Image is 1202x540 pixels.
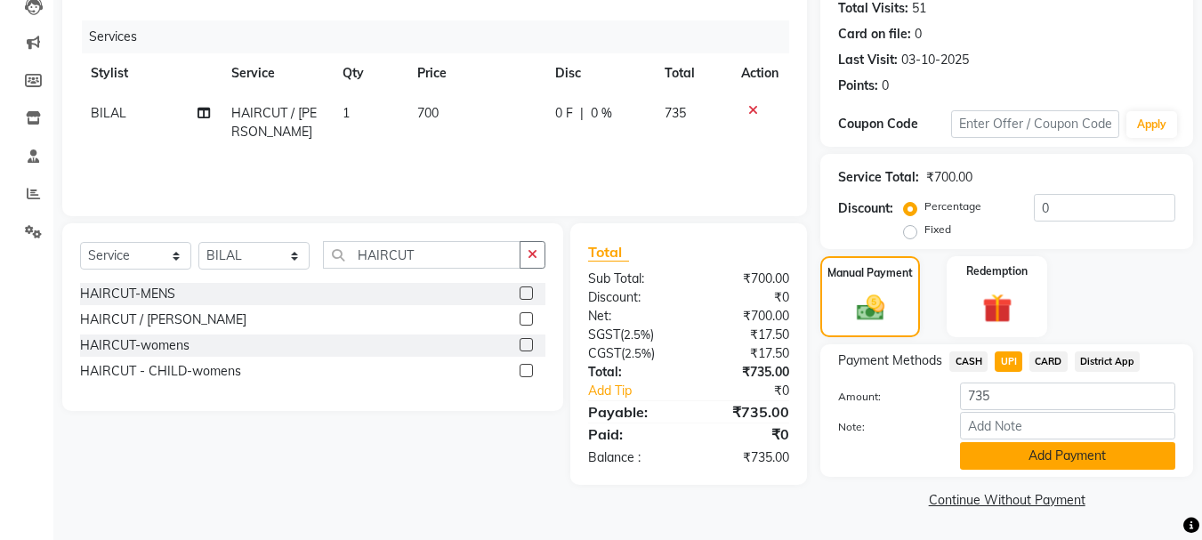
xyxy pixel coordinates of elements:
div: ₹700.00 [689,307,803,326]
span: Payment Methods [838,351,942,370]
button: Add Payment [960,442,1175,470]
div: Points: [838,77,878,95]
div: Discount: [575,288,689,307]
input: Amount [960,383,1175,410]
input: Search or Scan [323,241,520,269]
div: 0 [915,25,922,44]
th: Action [730,53,789,93]
input: Enter Offer / Coupon Code [951,110,1119,138]
div: ₹735.00 [689,401,803,423]
div: Coupon Code [838,115,950,133]
div: ( ) [575,344,689,363]
span: Total [588,243,629,262]
span: 0 F [555,104,573,123]
th: Stylist [80,53,221,93]
span: District App [1075,351,1141,372]
label: Percentage [924,198,981,214]
div: ₹17.50 [689,326,803,344]
span: CGST [588,345,621,361]
span: UPI [995,351,1022,372]
th: Price [407,53,545,93]
th: Qty [332,53,407,93]
div: Card on file: [838,25,911,44]
span: CASH [949,351,988,372]
a: Continue Without Payment [824,491,1190,510]
label: Note: [825,419,946,435]
span: BILAL [91,105,126,121]
th: Disc [545,53,654,93]
span: CARD [1029,351,1068,372]
input: Add Note [960,412,1175,439]
div: ₹700.00 [926,168,972,187]
div: Net: [575,307,689,326]
div: Total: [575,363,689,382]
div: ₹0 [689,288,803,307]
div: ₹0 [689,423,803,445]
span: 1 [343,105,350,121]
th: Service [221,53,333,93]
div: Last Visit: [838,51,898,69]
th: Total [654,53,731,93]
div: Payable: [575,401,689,423]
label: Fixed [924,222,951,238]
span: 2.5% [624,327,650,342]
div: ( ) [575,326,689,344]
div: Paid: [575,423,689,445]
img: _gift.svg [973,290,1021,326]
div: Balance : [575,448,689,467]
span: | [580,104,584,123]
label: Manual Payment [827,265,913,281]
div: Discount: [838,199,893,218]
span: 0 % [591,104,612,123]
img: _cash.svg [848,292,893,324]
span: SGST [588,326,620,343]
div: ₹700.00 [689,270,803,288]
a: Add Tip [575,382,707,400]
div: 0 [882,77,889,95]
div: HAIRCUT / [PERSON_NAME] [80,310,246,329]
span: 700 [417,105,439,121]
div: Sub Total: [575,270,689,288]
div: ₹17.50 [689,344,803,363]
label: Amount: [825,389,946,405]
div: ₹0 [708,382,803,400]
div: ₹735.00 [689,363,803,382]
div: 03-10-2025 [901,51,969,69]
div: HAIRCUT-womens [80,336,190,355]
span: 2.5% [625,346,651,360]
span: 735 [665,105,686,121]
div: Services [82,20,803,53]
button: Apply [1126,111,1177,138]
div: HAIRCUT-MENS [80,285,175,303]
span: HAIRCUT / [PERSON_NAME] [231,105,317,140]
div: ₹735.00 [689,448,803,467]
div: Service Total: [838,168,919,187]
div: HAIRCUT - CHILD-womens [80,362,241,381]
label: Redemption [966,263,1028,279]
